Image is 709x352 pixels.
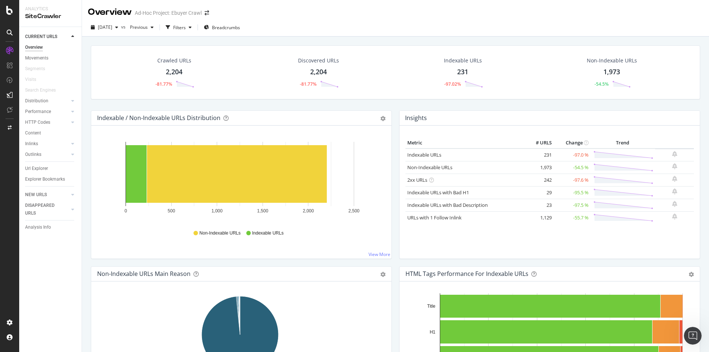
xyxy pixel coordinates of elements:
a: Explorer Bookmarks [25,175,76,183]
text: 0 [124,208,127,213]
a: URLs with 1 Follow Inlink [407,214,462,221]
div: Performance [25,108,51,116]
div: HTTP Codes [25,119,50,126]
a: Outlinks [25,151,69,158]
span: vs [121,24,127,30]
a: Content [25,129,76,137]
text: H1 [430,329,436,335]
a: Movements [25,54,76,62]
a: Overview [25,44,76,51]
div: Overview [25,44,43,51]
td: 231 [524,148,554,161]
div: Crawled URLs [157,57,191,64]
a: HTTP Codes [25,119,69,126]
div: -81.77% [300,81,316,87]
div: bell-plus [672,151,677,157]
div: Url Explorer [25,165,48,172]
div: bell-plus [672,176,677,182]
div: bell-plus [672,188,677,194]
div: Content [25,129,41,137]
div: Segments [25,65,45,73]
span: Indexable URLs [252,230,284,236]
h4: Insights [405,113,427,123]
td: -97.6 % [554,174,590,186]
div: Visits [25,76,36,83]
span: Breadcrumbs [212,24,240,31]
th: Change [554,137,590,148]
a: Inlinks [25,140,69,148]
button: [DATE] [88,21,121,33]
a: Visits [25,76,44,83]
text: Title [427,304,436,309]
a: Distribution [25,97,69,105]
div: Movements [25,54,48,62]
span: Non-Indexable URLs [199,230,240,236]
a: 2xx URLs [407,177,427,183]
td: -97.0 % [554,148,590,161]
button: Filters [163,21,195,33]
div: Analysis Info [25,223,51,231]
th: # URLS [524,137,554,148]
span: 2025 Sep. 15th [98,24,112,30]
div: SiteCrawler [25,12,76,21]
div: 2,204 [310,67,327,77]
a: Url Explorer [25,165,76,172]
div: Filters [173,24,186,31]
div: HTML Tags Performance for Indexable URLs [405,270,528,277]
div: Ad-Hoc Project: Ebuyer Crawl [135,9,202,17]
td: -97.5 % [554,199,590,211]
td: -95.5 % [554,186,590,199]
a: NEW URLS [25,191,69,199]
div: arrow-right-arrow-left [205,10,209,16]
div: Distribution [25,97,48,105]
div: NEW URLS [25,191,47,199]
td: -54.5 % [554,161,590,174]
a: CURRENT URLS [25,33,69,41]
div: -54.5% [595,81,609,87]
div: Indexable / Non-Indexable URLs Distribution [97,114,220,122]
div: bell-plus [672,213,677,219]
div: DISAPPEARED URLS [25,202,62,217]
td: 1,973 [524,161,554,174]
div: Non-Indexable URLs Main Reason [97,270,191,277]
th: Metric [405,137,524,148]
button: Breadcrumbs [201,21,243,33]
td: -55.7 % [554,211,590,224]
svg: A chart. [97,137,383,223]
a: DISAPPEARED URLS [25,202,69,217]
td: 29 [524,186,554,199]
div: Overview [88,6,132,18]
div: Analytics [25,6,76,12]
a: Non-Indexable URLs [407,164,452,171]
a: Analysis Info [25,223,76,231]
a: Indexable URLs with Bad H1 [407,189,469,196]
div: Non-Indexable URLs [587,57,637,64]
div: Discovered URLs [298,57,339,64]
div: 2,204 [166,67,182,77]
td: 23 [524,199,554,211]
div: 231 [457,67,468,77]
span: Previous [127,24,148,30]
text: 2,000 [303,208,314,213]
div: gear [689,272,694,277]
td: 1,129 [524,211,554,224]
a: Performance [25,108,69,116]
th: Trend [590,137,655,148]
div: -81.77% [155,81,172,87]
div: 1,973 [603,67,620,77]
div: gear [380,272,386,277]
a: Segments [25,65,52,73]
div: Indexable URLs [444,57,482,64]
text: 2,500 [348,208,359,213]
div: Inlinks [25,140,38,148]
div: Outlinks [25,151,41,158]
a: Indexable URLs with Bad Description [407,202,488,208]
div: Search Engines [25,86,56,94]
text: 500 [168,208,175,213]
text: 1,500 [257,208,268,213]
iframe: Intercom live chat [684,327,702,345]
text: 1,000 [212,208,223,213]
button: Previous [127,21,157,33]
div: bell-plus [672,201,677,207]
